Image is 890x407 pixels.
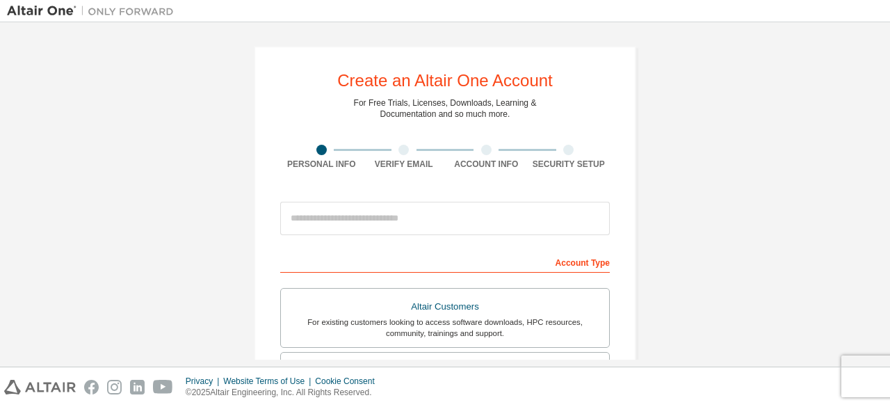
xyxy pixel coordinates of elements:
img: linkedin.svg [130,380,145,394]
div: For Free Trials, Licenses, Downloads, Learning & Documentation and so much more. [354,97,537,120]
img: facebook.svg [84,380,99,394]
img: altair_logo.svg [4,380,76,394]
div: Altair Customers [289,297,601,317]
img: Altair One [7,4,181,18]
img: instagram.svg [107,380,122,394]
div: Security Setup [528,159,610,170]
div: Verify Email [363,159,446,170]
div: For existing customers looking to access software downloads, HPC resources, community, trainings ... [289,317,601,339]
div: Privacy [186,376,223,387]
p: © 2025 Altair Engineering, Inc. All Rights Reserved. [186,387,383,399]
div: Personal Info [280,159,363,170]
div: Create an Altair One Account [337,72,553,89]
div: Website Terms of Use [223,376,315,387]
img: youtube.svg [153,380,173,394]
div: Cookie Consent [315,376,382,387]
div: Account Info [445,159,528,170]
div: Account Type [280,250,610,273]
